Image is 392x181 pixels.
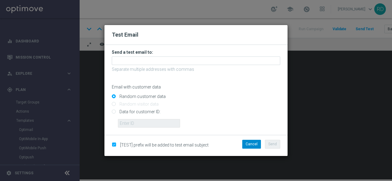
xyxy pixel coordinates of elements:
label: Random customer data [118,94,166,99]
p: Separate multiple addresses with commas [112,67,280,72]
p: Email with customer data [112,84,280,90]
button: Send [265,140,280,148]
button: Cancel [242,140,261,148]
input: Enter ID [118,119,180,128]
span: Send [268,142,277,146]
span: [TEST] prefix will be added to test email subject [120,143,209,147]
h3: Send a test email to: [112,49,280,55]
h2: Test Email [112,31,280,38]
